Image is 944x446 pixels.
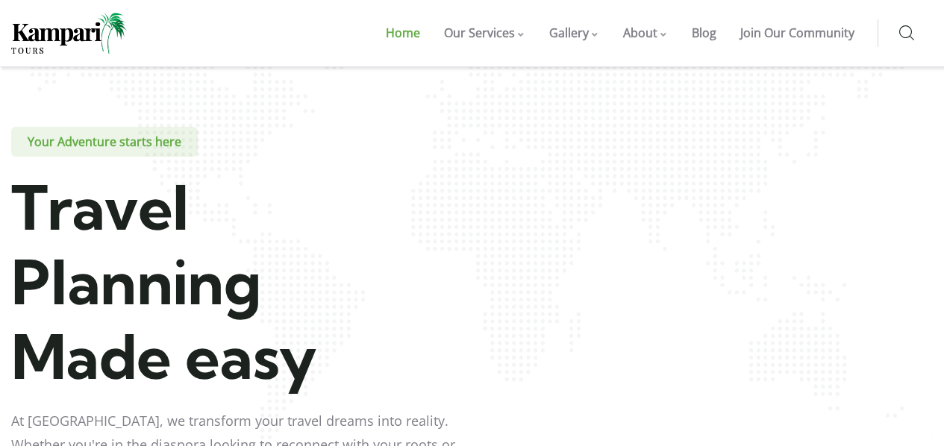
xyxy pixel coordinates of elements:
[692,25,716,41] span: Blog
[549,25,589,41] span: Gallery
[444,25,515,41] span: Our Services
[740,25,854,41] span: Join Our Community
[386,25,420,41] span: Home
[11,169,317,395] span: Travel Planning Made easy
[11,13,127,54] img: Home
[11,127,198,157] span: Your Adventure starts here
[623,25,657,41] span: About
